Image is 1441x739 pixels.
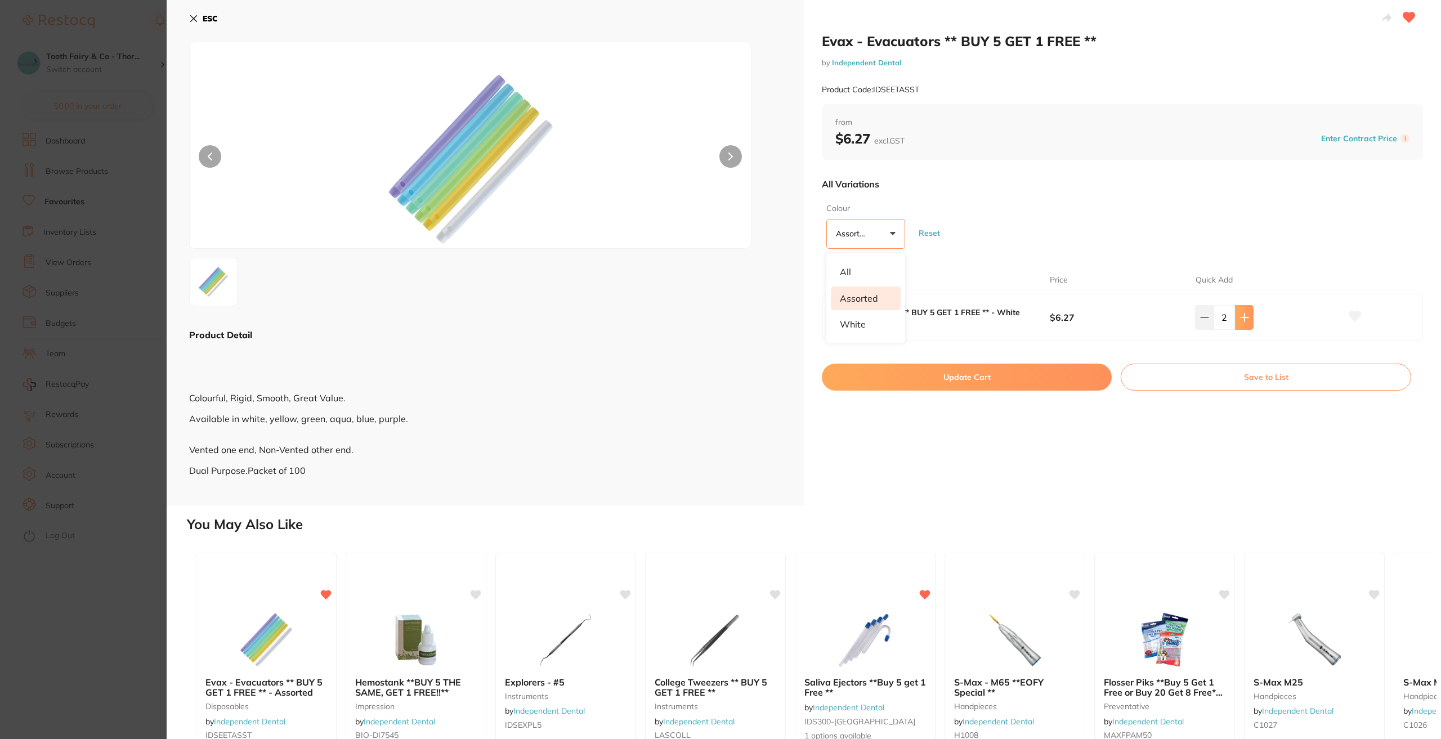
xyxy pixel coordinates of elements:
b: Flosser Piks **Buy 5 Get 1 Free or Buy 20 Get 8 Free** - Adult - Mint [1104,677,1225,698]
b: College Tweezers ** BUY 5 GET 1 FREE ** [655,677,776,698]
b: Evax - Evacuators ** BUY 5 GET 1 FREE ** - White [831,308,1028,317]
h2: Evax - Evacuators ** BUY 5 GET 1 FREE ** [822,33,1423,50]
span: by [1104,716,1184,727]
img: Flosser Piks **Buy 5 Get 1 Free or Buy 20 Get 8 Free** - Adult - Mint [1128,612,1201,668]
small: IDS300-[GEOGRAPHIC_DATA] [804,717,926,726]
b: Evax - Evacuators ** BUY 5 GET 1 FREE ** - Assorted [205,677,327,698]
b: Product Detail [189,329,252,341]
img: S-Max - M65 **EOFY Special ** [978,612,1051,668]
img: Hemostank **BUY 5 THE SAME, GET 1 FREE!!** [379,612,453,668]
a: Independent Dental [963,716,1034,727]
span: from [835,117,1409,128]
label: i [1400,134,1409,143]
small: C1027 [1254,720,1375,729]
p: Quick Add [1196,275,1233,286]
b: Explorers - #5 [505,677,626,687]
img: College Tweezers ** BUY 5 GET 1 FREE ** [679,612,752,668]
span: by [355,716,435,727]
button: ESC [189,9,218,28]
a: Independent Dental [1112,716,1184,727]
small: preventative [1104,702,1225,711]
small: impression [355,702,477,711]
span: by [1254,706,1333,716]
img: OTIw [302,70,638,248]
span: by [954,716,1034,727]
button: Assorted [826,219,905,249]
b: ESC [203,14,218,24]
b: $6.27 [835,130,905,147]
small: by [822,59,1423,67]
a: Independent Dental [214,716,285,727]
small: IDSEXPL5 [505,720,626,729]
small: handpieces [954,702,1076,711]
small: disposables [205,702,327,711]
b: $6.27 [1050,311,1181,324]
small: instruments [655,702,776,711]
a: Independent Dental [513,706,585,716]
a: Independent Dental [1262,706,1333,716]
span: by [655,716,735,727]
a: Independent Dental [364,716,435,727]
h2: You May Also Like [187,517,1436,532]
img: OTIw [193,262,234,302]
img: Saliva Ejectors **Buy 5 get 1 Free ** [829,612,902,668]
b: Saliva Ejectors **Buy 5 get 1 Free ** [804,677,926,698]
li: All [831,260,901,284]
span: by [205,716,285,727]
b: Hemostank **BUY 5 THE SAME, GET 1 FREE!!** [355,677,477,698]
small: handpieces [1254,692,1375,701]
img: S-Max M25 [1278,612,1351,668]
span: by [804,702,884,713]
small: Product Code: IDSEETASST [822,85,919,95]
li: White [831,312,901,336]
small: IDSEETW [831,319,1050,326]
div: Colourful, Rigid, Smooth, Great Value. Available in white, yellow, green, aqua, blue, purple. Ven... [189,341,781,496]
li: Assorted [831,286,901,310]
p: Assorted [836,229,870,239]
small: instruments [505,692,626,701]
button: Enter Contract Price [1318,133,1400,144]
img: Explorers - #5 [529,612,602,668]
a: Independent Dental [832,58,901,67]
p: All Variations [822,178,879,190]
a: Independent Dental [663,716,735,727]
b: S-Max - M65 **EOFY Special ** [954,677,1076,698]
b: S-Max M25 [1254,677,1375,687]
span: by [505,706,585,716]
label: Colour [826,203,902,214]
button: Reset [915,212,943,253]
img: Evax - Evacuators ** BUY 5 GET 1 FREE ** - Assorted [230,612,303,668]
span: excl. GST [874,136,905,146]
button: Save to List [1121,364,1411,391]
a: Independent Dental [813,702,884,713]
button: Update Cart [822,364,1112,391]
p: Price [1050,275,1068,286]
